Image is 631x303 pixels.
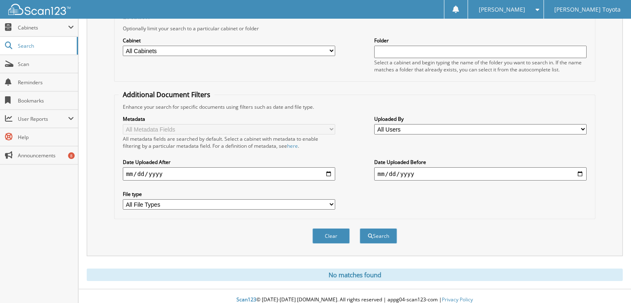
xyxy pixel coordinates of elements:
span: [PERSON_NAME] [478,7,525,12]
label: File type [123,191,335,198]
div: 8 [68,152,75,159]
a: here [287,142,298,149]
button: Search [360,228,397,244]
span: Bookmarks [18,97,74,104]
legend: Additional Document Filters [119,90,214,99]
label: Date Uploaded Before [374,159,587,166]
span: [PERSON_NAME] Toyota [554,7,621,12]
input: end [374,167,587,181]
label: Cabinet [123,37,335,44]
div: All metadata fields are searched by default. Select a cabinet with metadata to enable filtering b... [123,135,335,149]
span: Reminders [18,79,74,86]
input: start [123,167,335,181]
span: Scan123 [236,296,256,303]
label: Date Uploaded After [123,159,335,166]
div: Optionally limit your search to a particular cabinet or folder [119,25,591,32]
div: No matches found [87,269,623,281]
span: Scan [18,61,74,68]
span: Help [18,134,74,141]
button: Clear [312,228,350,244]
label: Folder [374,37,587,44]
img: scan123-logo-white.svg [8,4,71,15]
a: Privacy Policy [442,296,473,303]
iframe: Chat Widget [590,263,631,303]
span: User Reports [18,115,68,122]
div: Enhance your search for specific documents using filters such as date and file type. [119,103,591,110]
span: Announcements [18,152,74,159]
span: Search [18,42,73,49]
label: Uploaded By [374,115,587,122]
label: Metadata [123,115,335,122]
span: Cabinets [18,24,68,31]
div: Select a cabinet and begin typing the name of the folder you want to search in. If the name match... [374,59,587,73]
